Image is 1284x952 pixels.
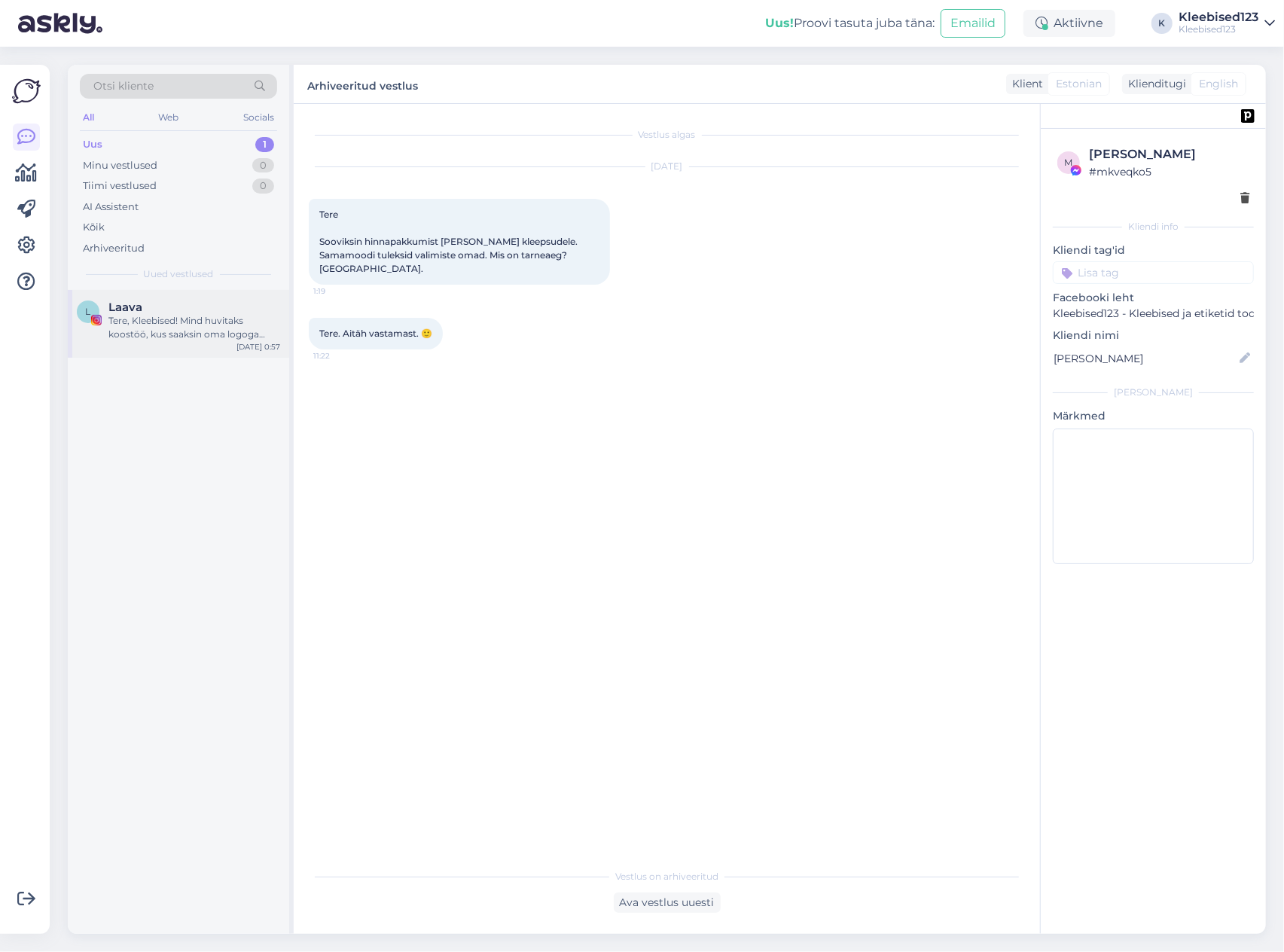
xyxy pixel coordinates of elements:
div: K [1151,13,1173,34]
p: Facebooki leht [1053,290,1254,306]
span: 11:22 [313,350,370,362]
div: Vestlus algas [309,128,1025,142]
button: Emailid [941,9,1005,38]
div: All [80,108,97,127]
div: 1 [255,137,274,152]
div: Web [156,108,182,127]
p: Märkmed [1053,408,1254,424]
div: # mkveqko5 [1089,163,1249,180]
div: Tiimi vestlused [83,178,157,194]
div: Aktiivne [1023,10,1115,37]
span: L [86,306,91,317]
div: Klienditugi [1122,76,1186,92]
div: Kliendi info [1053,220,1254,233]
input: Lisa tag [1053,261,1254,284]
div: 0 [252,178,274,194]
div: Uus [83,137,102,152]
img: pd [1241,109,1255,123]
img: Askly Logo [12,77,41,105]
div: Minu vestlused [83,158,157,173]
span: Tere Sooviksin hinnapakkumist [PERSON_NAME] kleepsudele. Samamoodi tuleksid valimiste omad. Mis o... [319,209,580,274]
span: Tere. Aitäh vastamast. 🙂 [319,328,432,339]
div: Socials [240,108,277,127]
div: Kõik [83,220,105,235]
p: Kliendi tag'id [1053,243,1254,258]
b: Uus! [765,16,794,30]
div: [PERSON_NAME] [1053,386,1254,399]
label: Arhiveeritud vestlus [307,74,418,94]
span: m [1065,157,1073,168]
span: Uued vestlused [144,267,214,281]
div: Proovi tasuta juba täna: [765,14,935,32]
p: Kleebised123 - Kleebised ja etiketid toodetele ning kleebised autodele. [1053,306,1254,322]
div: Kleebised123 [1179,23,1258,35]
div: AI Assistent [83,200,139,215]
span: Otsi kliente [93,78,154,94]
div: Tere, Kleebised! Mind huvitaks koostöö, kus saaksin oma logoga kleepsud autoüritustel näidata. Kä... [108,314,280,341]
span: English [1199,76,1238,92]
a: Kleebised123Kleebised123 [1179,11,1275,35]
div: Ava vestlus uuesti [614,892,721,913]
span: Vestlus on arhiveeritud [615,870,718,883]
div: [DATE] 0:57 [236,341,280,352]
p: Kliendi nimi [1053,328,1254,343]
span: Laava [108,301,142,314]
div: Kleebised123 [1179,11,1258,23]
span: 1:19 [313,285,370,297]
div: 0 [252,158,274,173]
div: Klient [1006,76,1043,92]
div: Arhiveeritud [83,241,145,256]
span: Estonian [1056,76,1102,92]
input: Lisa nimi [1054,350,1237,367]
div: [DATE] [309,160,1025,173]
div: [PERSON_NAME] [1089,145,1249,163]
